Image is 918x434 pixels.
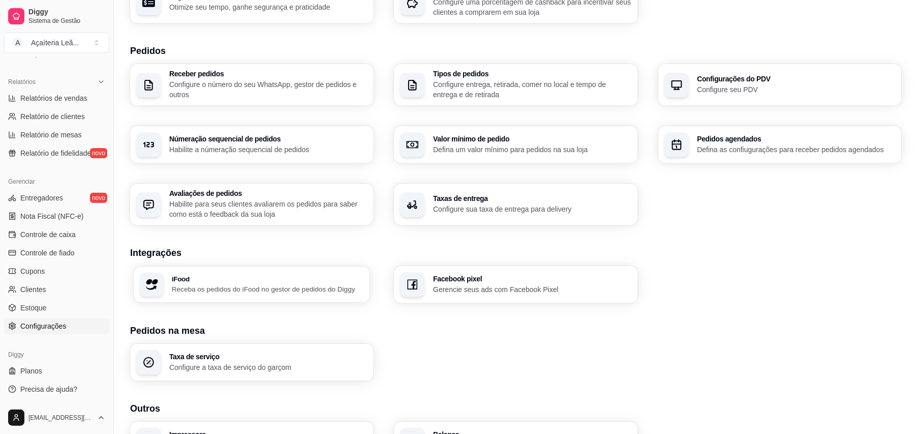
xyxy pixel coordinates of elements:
[130,44,902,58] h3: Pedidos
[433,195,631,202] h3: Taxas de entrega
[169,362,368,372] p: Configure a taxa de serviço do garçom
[4,127,109,143] a: Relatório de mesas
[4,245,109,261] a: Controle de fiado
[394,184,637,225] button: Taxas de entregaConfigure sua taxa de entrega para delivery
[130,246,902,260] h3: Integrações
[8,78,36,86] span: Relatórios
[169,79,368,100] p: Configure o número do seu WhatsApp, gestor de pedidos e outros
[28,8,105,17] span: Diggy
[4,300,109,316] a: Estoque
[697,84,896,95] p: Configure seu PDV
[169,70,368,77] h3: Receber pedidos
[697,144,896,155] p: Defina as confiugurações para receber pedidos agendados
[169,199,368,219] p: Habilite para seus clientes avaliarem os pedidos para saber como está o feedback da sua loja
[20,130,82,140] span: Relatório de mesas
[433,79,631,100] p: Configure entrega, retirada, comer no local e tempo de entrega e de retirada
[4,33,109,53] button: Select a team
[20,321,66,331] span: Configurações
[20,211,83,221] span: Nota Fiscal (NFC-e)
[4,281,109,298] a: Clientes
[697,75,896,82] h3: Configurações do PDV
[4,226,109,243] a: Controle de caixa
[394,266,637,303] button: Facebook pixelGerencie seus ads com Facebook Pixel
[4,108,109,125] a: Relatório de clientes
[20,193,63,203] span: Entregadores
[394,126,637,163] button: Valor mínimo de pedidoDefina um valor mínimo para pedidos na sua loja
[4,173,109,190] div: Gerenciar
[130,184,374,225] button: Avaliações de pedidosHabilite para seus clientes avaliarem os pedidos para saber como está o feed...
[4,263,109,279] a: Cupons
[130,401,902,416] h3: Outros
[658,64,902,106] button: Configurações do PDVConfigure seu PDV
[4,145,109,161] a: Relatório de fidelidadenovo
[20,284,46,295] span: Clientes
[20,93,87,103] span: Relatórios de vendas
[433,275,631,282] h3: Facebook pixel
[433,284,631,295] p: Gerencie seus ads com Facebook Pixel
[4,90,109,106] a: Relatórios de vendas
[28,17,105,25] span: Sistema de Gestão
[20,303,46,313] span: Estoque
[130,344,374,381] button: Taxa de serviçoConfigure a taxa de serviço do garçom
[433,70,631,77] h3: Tipos de pedidos
[169,190,368,197] h3: Avaliações de pedidos
[433,135,631,142] h3: Valor mínimo de pedido
[20,248,75,258] span: Controle de fiado
[433,144,631,155] p: Defina um valor mínimo para pedidos na sua loja
[172,284,364,294] p: Receba os pedidos do iFood no gestor de pedidos do Diggy
[28,414,93,422] span: [EMAIL_ADDRESS][DOMAIN_NAME]
[4,363,109,379] a: Planos
[20,148,91,158] span: Relatório de fidelidade
[4,208,109,224] a: Nota Fiscal (NFC-e)
[20,384,77,394] span: Precisa de ajuda?
[134,267,370,303] button: iFoodReceba os pedidos do iFood no gestor de pedidos do Diggy
[20,229,76,240] span: Controle de caixa
[4,406,109,430] button: [EMAIL_ADDRESS][DOMAIN_NAME]
[433,204,631,214] p: Configure sua taxa de entrega para delivery
[658,126,902,163] button: Pedidos agendadosDefina as confiugurações para receber pedidos agendados
[4,346,109,363] div: Diggy
[13,38,23,48] span: A
[20,266,45,276] span: Cupons
[130,126,374,163] button: Númeração sequencial de pedidosHabilite a númeração sequencial de pedidos
[169,353,368,360] h3: Taxa de serviço
[20,111,85,122] span: Relatório de clientes
[172,275,364,282] h3: iFood
[4,318,109,334] a: Configurações
[169,144,368,155] p: Habilite a númeração sequencial de pedidos
[4,190,109,206] a: Entregadoresnovo
[4,381,109,397] a: Precisa de ajuda?
[394,64,637,106] button: Tipos de pedidosConfigure entrega, retirada, comer no local e tempo de entrega e de retirada
[130,324,902,338] h3: Pedidos na mesa
[4,4,109,28] a: DiggySistema de Gestão
[169,2,368,12] p: Otimize seu tempo, ganhe segurança e praticidade
[31,38,79,48] div: Açaíteria Leã ...
[697,135,896,142] h3: Pedidos agendados
[20,366,42,376] span: Planos
[169,135,368,142] h3: Númeração sequencial de pedidos
[130,64,374,106] button: Receber pedidosConfigure o número do seu WhatsApp, gestor de pedidos e outros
